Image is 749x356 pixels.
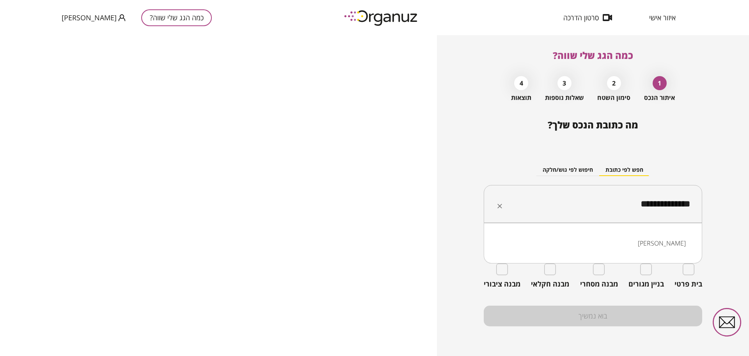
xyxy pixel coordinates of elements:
li: [PERSON_NAME] [494,236,692,250]
button: [PERSON_NAME] [62,13,126,23]
span: מבנה חקלאי [531,280,569,288]
span: איזור אישי [649,14,676,21]
button: סרטון הדרכה [552,14,624,21]
button: חיפוש לפי גוש/חלקה [536,164,599,176]
span: בניין מגורים [628,280,664,288]
span: מבנה ציבורי [484,280,520,288]
button: חפש לפי כתובת [599,164,650,176]
span: סרטון הדרכה [563,14,599,21]
span: מה כתובת הנכס שלך? [548,118,638,131]
div: 3 [557,76,572,90]
span: בית פרטי [674,280,702,288]
span: סימון השטח [597,94,630,101]
button: Clear [494,201,505,212]
span: איתור הנכס [644,94,675,101]
div: 2 [607,76,621,90]
span: שאלות נוספות [545,94,584,101]
img: logo [339,7,424,28]
span: כמה הגג שלי שווה? [553,49,633,62]
span: מבנה מסחרי [580,280,618,288]
div: 1 [653,76,667,90]
button: כמה הגג שלי שווה? [141,9,212,26]
div: 4 [514,76,528,90]
span: [PERSON_NAME] [62,14,117,21]
button: איזור אישי [637,14,687,21]
span: תוצאות [511,94,531,101]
